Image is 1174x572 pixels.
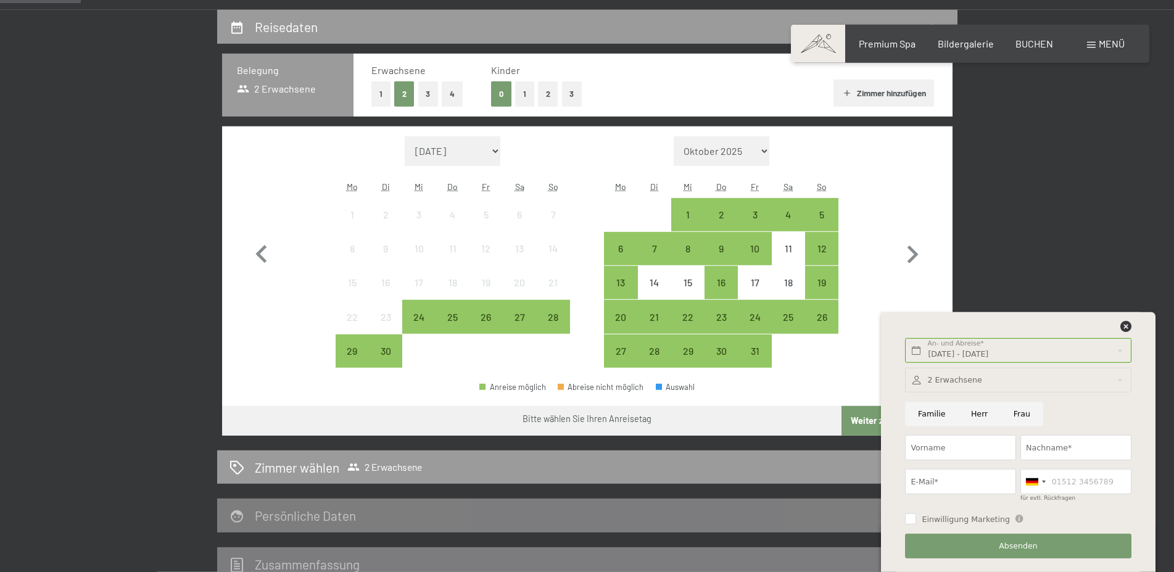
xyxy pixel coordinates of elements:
button: Absenden [905,534,1131,559]
div: Anreise nicht möglich [336,266,369,299]
div: Anreise möglich [536,300,569,333]
div: Tue Oct 21 2025 [638,300,671,333]
div: Sun Oct 05 2025 [805,198,838,231]
div: Tue Sep 16 2025 [369,266,402,299]
div: Anreise möglich [705,300,738,333]
div: Germany (Deutschland): +49 [1021,470,1049,494]
abbr: Mittwoch [684,181,692,192]
h2: Persönliche Daten [255,508,356,523]
div: Wed Oct 29 2025 [671,334,705,368]
div: Mon Sep 22 2025 [336,300,369,333]
h2: Zimmer wählen [255,458,339,476]
div: Fri Oct 10 2025 [738,232,771,265]
div: Tue Sep 02 2025 [369,198,402,231]
div: Fri Oct 24 2025 [738,300,771,333]
div: 20 [605,312,636,343]
div: Anreise nicht möglich [503,198,536,231]
div: Sat Oct 04 2025 [772,198,805,231]
div: Tue Oct 14 2025 [638,266,671,299]
div: Sat Sep 06 2025 [503,198,536,231]
h2: Reisedaten [255,19,318,35]
div: Anreise möglich [705,198,738,231]
div: Thu Sep 25 2025 [436,300,469,333]
abbr: Samstag [783,181,793,192]
div: 7 [639,244,670,275]
div: 27 [605,346,636,377]
abbr: Freitag [482,181,490,192]
div: 21 [537,278,568,309]
div: Anreise nicht möglich [336,198,369,231]
button: Vorheriger Monat [244,136,279,368]
div: 16 [706,278,737,309]
div: Fri Sep 12 2025 [469,232,503,265]
div: 18 [773,278,804,309]
div: Anreise nicht möglich [336,300,369,333]
div: Anreise nicht möglich [402,198,436,231]
div: 3 [739,210,770,241]
span: Einwilligung Marketing [922,514,1010,525]
div: Tue Oct 07 2025 [638,232,671,265]
div: 28 [537,312,568,343]
div: 6 [605,244,636,275]
div: 29 [672,346,703,377]
div: Sun Sep 07 2025 [536,198,569,231]
div: 12 [471,244,502,275]
div: Fri Oct 17 2025 [738,266,771,299]
button: Zimmer hinzufügen [833,80,934,107]
div: 18 [437,278,468,309]
div: 2 [370,210,401,241]
div: Wed Oct 15 2025 [671,266,705,299]
div: 24 [403,312,434,343]
div: Wed Sep 03 2025 [402,198,436,231]
div: Tue Sep 09 2025 [369,232,402,265]
div: Sun Sep 28 2025 [536,300,569,333]
abbr: Donnerstag [716,181,727,192]
div: Sat Oct 18 2025 [772,266,805,299]
div: Thu Sep 11 2025 [436,232,469,265]
div: Thu Oct 23 2025 [705,300,738,333]
div: Mon Sep 15 2025 [336,266,369,299]
div: Anreise nicht möglich [469,266,503,299]
div: 2 [706,210,737,241]
div: Anreise nicht möglich [469,232,503,265]
div: Anreise möglich [402,300,436,333]
div: 25 [773,312,804,343]
button: 3 [562,81,582,107]
div: Anreise nicht möglich [369,232,402,265]
div: Anreise möglich [772,300,805,333]
div: Anreise möglich [638,300,671,333]
div: Anreise möglich [738,232,771,265]
div: Anreise nicht möglich [671,266,705,299]
div: Anreise nicht möglich [402,266,436,299]
abbr: Freitag [751,181,759,192]
div: 22 [672,312,703,343]
div: Anreise möglich [604,334,637,368]
span: Kinder [491,64,520,76]
button: 1 [371,81,391,107]
div: Anreise möglich [671,334,705,368]
div: Fri Sep 05 2025 [469,198,503,231]
div: Mon Oct 20 2025 [604,300,637,333]
div: Anreise möglich [503,300,536,333]
div: Thu Oct 02 2025 [705,198,738,231]
div: Anreise möglich [805,232,838,265]
div: 4 [773,210,804,241]
a: BUCHEN [1015,38,1053,49]
button: 2 [538,81,558,107]
div: 29 [337,346,368,377]
div: 30 [370,346,401,377]
div: Anreise nicht möglich [772,266,805,299]
span: Bildergalerie [938,38,994,49]
label: für evtl. Rückfragen [1020,495,1075,501]
div: Anreise nicht möglich [536,232,569,265]
div: Sat Sep 20 2025 [503,266,536,299]
div: Bitte wählen Sie Ihren Anreisetag [523,413,651,425]
div: 3 [403,210,434,241]
div: Thu Oct 09 2025 [705,232,738,265]
div: 13 [504,244,535,275]
div: Anreise möglich [705,266,738,299]
div: Sun Oct 19 2025 [805,266,838,299]
div: Sat Sep 13 2025 [503,232,536,265]
div: Sat Oct 25 2025 [772,300,805,333]
div: 9 [706,244,737,275]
